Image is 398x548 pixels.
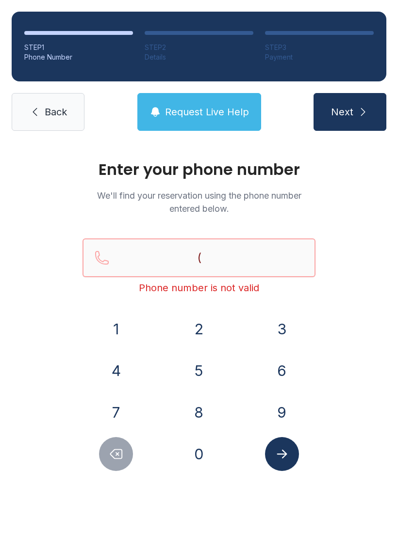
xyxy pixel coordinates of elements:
div: Payment [265,52,374,62]
span: Back [45,105,67,119]
div: STEP 2 [145,43,253,52]
button: 4 [99,354,133,388]
button: Submit lookup form [265,437,299,471]
button: 8 [182,395,216,429]
button: 6 [265,354,299,388]
div: Phone number is not valid [83,281,315,295]
button: 7 [99,395,133,429]
div: Details [145,52,253,62]
h1: Enter your phone number [83,162,315,177]
button: 0 [182,437,216,471]
p: We'll find your reservation using the phone number entered below. [83,189,315,215]
button: Delete number [99,437,133,471]
button: 3 [265,312,299,346]
button: 2 [182,312,216,346]
input: Reservation phone number [83,238,315,277]
button: 9 [265,395,299,429]
button: 5 [182,354,216,388]
div: STEP 3 [265,43,374,52]
div: STEP 1 [24,43,133,52]
span: Request Live Help [165,105,249,119]
button: 1 [99,312,133,346]
span: Next [331,105,353,119]
div: Phone Number [24,52,133,62]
